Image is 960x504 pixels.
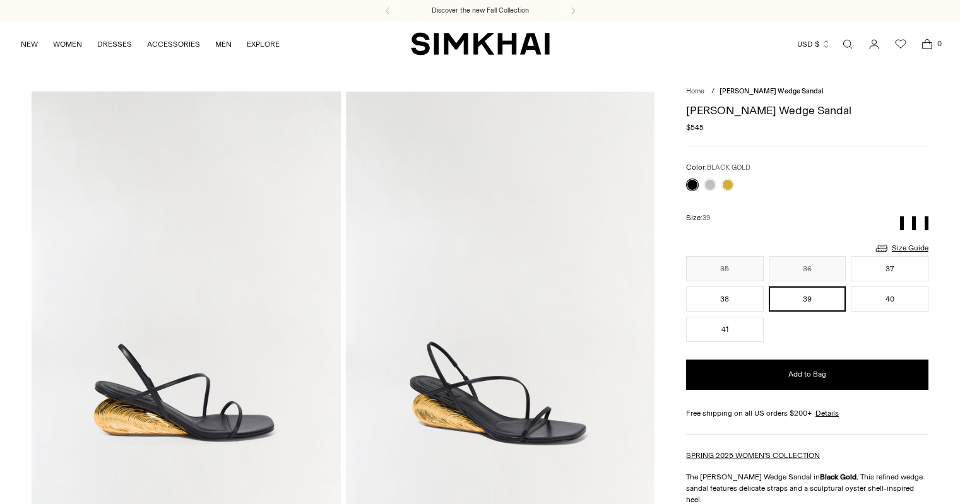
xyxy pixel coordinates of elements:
[788,369,826,380] span: Add to Bag
[686,286,764,312] button: 38
[432,6,529,16] a: Discover the new Fall Collection
[411,32,550,56] a: SIMKHAI
[686,256,764,281] button: 35
[215,30,232,58] a: MEN
[720,87,824,95] span: [PERSON_NAME] Wedge Sandal
[888,32,913,57] a: Wishlist
[815,407,839,419] a: Details
[686,212,710,224] label: Size:
[686,86,928,97] nav: breadcrumbs
[769,286,846,312] button: 39
[686,317,764,342] button: 41
[707,163,750,172] span: BLACK GOLD
[53,30,82,58] a: WOMEN
[711,86,714,97] div: /
[147,30,200,58] a: ACCESSORIES
[851,256,928,281] button: 37
[933,38,945,49] span: 0
[835,32,860,57] a: Open search modal
[686,122,704,133] span: $545
[797,30,831,58] button: USD $
[820,472,858,481] strong: Black Gold.
[862,32,887,57] a: Go to the account page
[851,286,928,312] button: 40
[21,30,38,58] a: NEW
[686,87,704,95] a: Home
[686,451,820,460] a: SPRING 2025 WOMEN'S COLLECTION
[915,32,940,57] a: Open cart modal
[686,360,928,390] button: Add to Bag
[686,161,750,173] label: Color:
[97,30,132,58] a: DRESSES
[874,240,928,256] a: Size Guide
[686,105,928,116] h1: [PERSON_NAME] Wedge Sandal
[769,256,846,281] button: 36
[686,407,928,419] div: Free shipping on all US orders $200+
[702,214,710,222] span: 39
[247,30,280,58] a: EXPLORE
